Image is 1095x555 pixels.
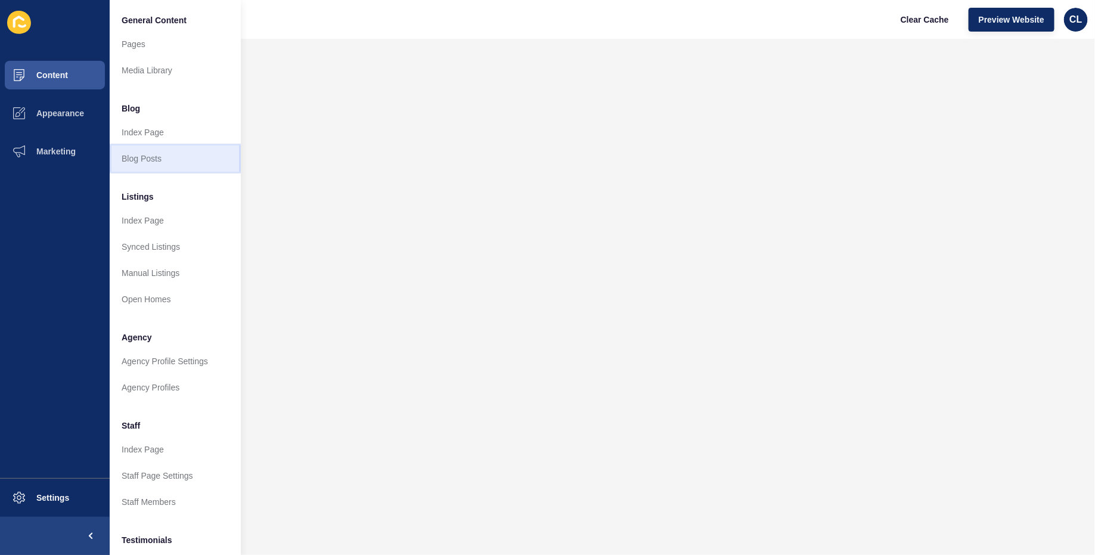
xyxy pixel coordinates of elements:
[110,145,241,172] a: Blog Posts
[110,207,241,234] a: Index Page
[110,286,241,312] a: Open Homes
[110,260,241,286] a: Manual Listings
[122,331,152,343] span: Agency
[1069,14,1082,26] span: CL
[110,31,241,57] a: Pages
[979,14,1044,26] span: Preview Website
[122,14,187,26] span: General Content
[122,420,140,432] span: Staff
[122,103,140,114] span: Blog
[110,436,241,463] a: Index Page
[110,374,241,401] a: Agency Profiles
[110,119,241,145] a: Index Page
[110,348,241,374] a: Agency Profile Settings
[891,8,959,32] button: Clear Cache
[122,534,172,546] span: Testimonials
[901,14,949,26] span: Clear Cache
[110,57,241,83] a: Media Library
[122,191,154,203] span: Listings
[969,8,1054,32] button: Preview Website
[110,463,241,489] a: Staff Page Settings
[110,234,241,260] a: Synced Listings
[110,489,241,515] a: Staff Members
